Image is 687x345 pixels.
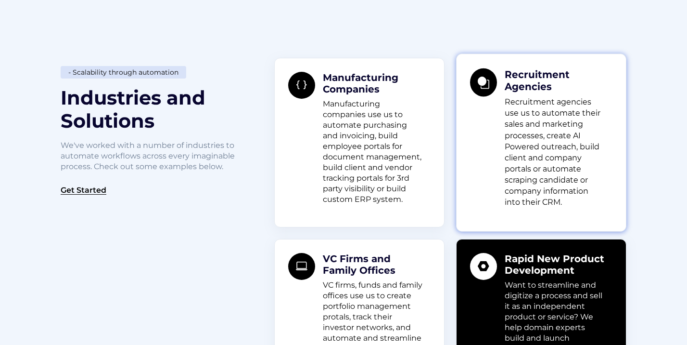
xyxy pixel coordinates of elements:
h5: VC Firms and Family Offices [323,253,423,276]
p: Manufacturing companies use us to automate purchasing and invoicing, build employee portals for d... [323,99,423,205]
span: - Scalability through automation [61,66,186,79]
p: We've worked with a number of industries to automate workflows across every imaginable process. C... [61,140,242,172]
h5: Manufacturing Companies [323,72,423,95]
a: RecruitmentAgencies Recruitment agencies use us to automate their sales and marketing processes, ... [470,68,612,208]
p: Recruitment agencies use us to automate their sales and marketing processes, create AI Powered ou... [505,96,605,208]
a: Manufacturing Companies Manufacturing companies use us to automate purchasing and invoicing, buil... [288,72,431,205]
h5: Recruitment Agencies [505,68,605,92]
a: Get Started [61,186,106,195]
h5: Rapid New Product Development [505,253,605,276]
h3: Industries and Solutions [61,86,242,133]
